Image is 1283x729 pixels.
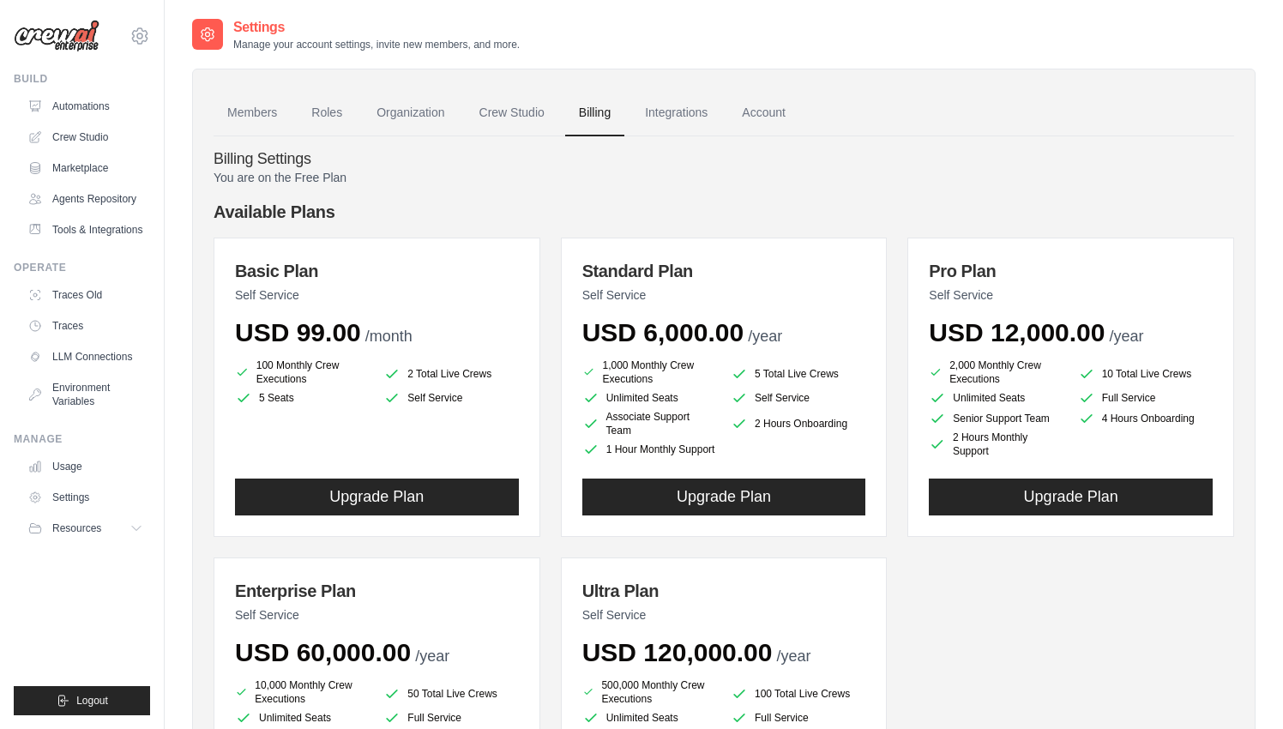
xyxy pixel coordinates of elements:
p: Self Service [235,606,519,624]
a: Marketplace [21,154,150,182]
div: Operate [14,261,150,274]
a: Tools & Integrations [21,216,150,244]
button: Upgrade Plan [582,479,866,515]
h3: Basic Plan [235,259,519,283]
h3: Enterprise Plan [235,579,519,603]
h3: Pro Plan [929,259,1213,283]
li: Unlimited Seats [235,709,370,726]
a: Automations [21,93,150,120]
li: 2 Total Live Crews [383,362,518,386]
li: 1 Hour Monthly Support [582,441,717,458]
a: Usage [21,453,150,480]
span: /year [748,328,782,345]
li: 5 Seats [235,389,370,407]
li: 1,000 Monthly Crew Executions [582,358,717,386]
li: Unlimited Seats [582,709,717,726]
a: Billing [565,90,624,136]
a: Members [214,90,291,136]
div: Build [14,72,150,86]
p: You are on the Free Plan [214,169,1234,186]
li: 10 Total Live Crews [1078,362,1213,386]
li: Unlimited Seats [582,389,717,407]
a: Traces Old [21,281,150,309]
li: 10,000 Monthly Crew Executions [235,678,370,706]
li: 100 Total Live Crews [731,682,865,706]
h4: Available Plans [214,200,1234,224]
a: Account [728,90,799,136]
span: /year [777,648,811,665]
span: USD 120,000.00 [582,638,773,666]
a: Crew Studio [466,90,558,136]
a: LLM Connections [21,343,150,371]
button: Upgrade Plan [235,479,519,515]
div: Manage [14,432,150,446]
a: Environment Variables [21,374,150,415]
h2: Settings [233,17,520,38]
li: Unlimited Seats [929,389,1063,407]
a: Settings [21,484,150,511]
p: Self Service [929,286,1213,304]
li: 5 Total Live Crews [731,362,865,386]
li: Associate Support Team [582,410,717,437]
li: 500,000 Monthly Crew Executions [582,678,717,706]
span: USD 99.00 [235,318,361,346]
span: Resources [52,521,101,535]
li: 2 Hours Monthly Support [929,431,1063,458]
h3: Ultra Plan [582,579,866,603]
a: Traces [21,312,150,340]
p: Manage your account settings, invite new members, and more. [233,38,520,51]
a: Organization [363,90,458,136]
a: Agents Repository [21,185,150,213]
li: Self Service [731,389,865,407]
a: Integrations [631,90,721,136]
a: Roles [298,90,356,136]
a: Crew Studio [21,124,150,151]
h3: Standard Plan [582,259,866,283]
li: 2,000 Monthly Crew Executions [929,358,1063,386]
li: Full Service [383,709,518,726]
li: Full Service [731,709,865,726]
li: Self Service [383,389,518,407]
span: Logout [76,694,108,708]
li: 50 Total Live Crews [383,682,518,706]
span: USD 60,000.00 [235,638,411,666]
h4: Billing Settings [214,150,1234,169]
span: /year [415,648,449,665]
span: /year [1109,328,1143,345]
span: USD 12,000.00 [929,318,1105,346]
button: Upgrade Plan [929,479,1213,515]
li: 100 Monthly Crew Executions [235,358,370,386]
span: USD 6,000.00 [582,318,744,346]
p: Self Service [582,606,866,624]
span: /month [365,328,413,345]
p: Self Service [582,286,866,304]
button: Resources [21,515,150,542]
li: 4 Hours Onboarding [1078,410,1213,427]
li: Senior Support Team [929,410,1063,427]
li: 2 Hours Onboarding [731,410,865,437]
img: Logo [14,20,99,52]
button: Logout [14,686,150,715]
li: Full Service [1078,389,1213,407]
p: Self Service [235,286,519,304]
